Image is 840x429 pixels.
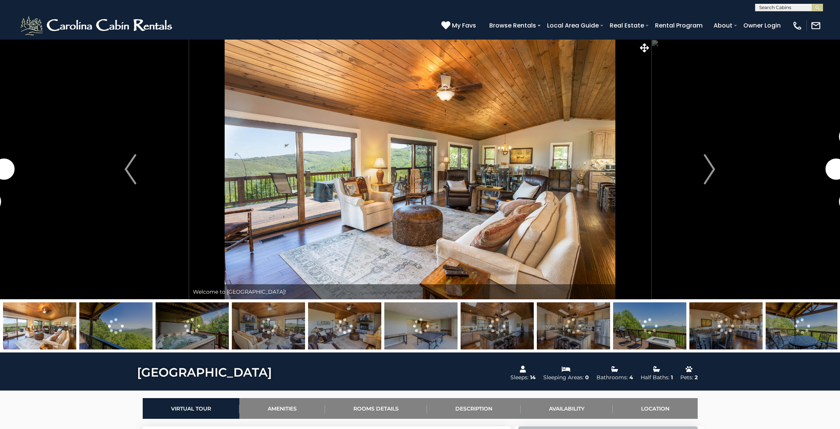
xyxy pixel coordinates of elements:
img: 163273160 [79,302,153,349]
a: Rental Program [651,19,706,32]
img: 163273167 [766,302,839,349]
button: Next [651,39,768,299]
img: arrow [704,154,715,184]
img: 163273163 [461,302,534,349]
a: Owner Login [740,19,785,32]
img: arrow [125,154,136,184]
img: 163273166 [689,302,763,349]
div: Welcome to [GEOGRAPHIC_DATA]! [189,284,651,299]
a: Rooms Details [325,398,427,419]
img: 163273162 [384,302,458,349]
a: Browse Rentals [486,19,540,32]
button: Previous [72,39,189,299]
a: About [710,19,736,32]
img: 165121140 [156,302,229,349]
img: 163273152 [232,302,305,349]
img: 163273165 [613,302,686,349]
a: Virtual Tour [143,398,239,419]
span: My Favs [452,21,476,30]
a: Description [427,398,521,419]
a: Availability [521,398,613,419]
img: White-1-2.png [19,14,176,37]
a: Real Estate [606,19,648,32]
a: Amenities [239,398,325,419]
a: Local Area Guide [543,19,603,32]
img: 163273164 [537,302,610,349]
img: mail-regular-white.png [811,20,821,31]
img: phone-regular-white.png [792,20,803,31]
img: 163273151 [3,302,76,349]
a: Location [613,398,698,419]
a: My Favs [441,21,478,31]
img: 163273161 [308,302,381,349]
